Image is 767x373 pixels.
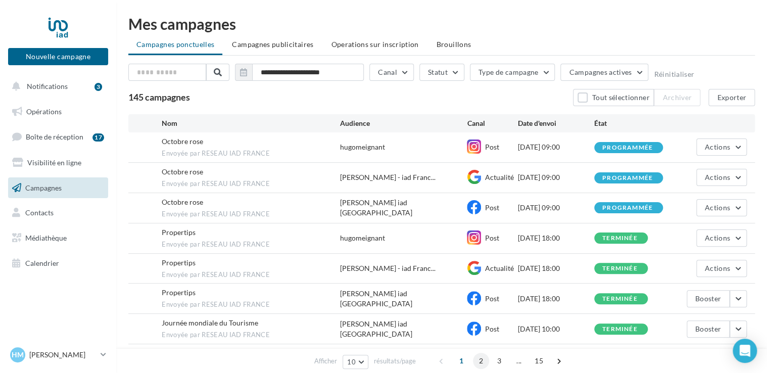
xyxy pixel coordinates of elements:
a: Boîte de réception17 [6,126,110,148]
span: Post [485,294,499,303]
div: [PERSON_NAME] iad [GEOGRAPHIC_DATA] [340,198,467,218]
div: Nom [162,118,340,128]
span: Médiathèque [25,234,67,242]
span: résultats/page [374,356,416,366]
div: Date d'envoi [518,118,594,128]
button: Actions [696,199,747,216]
span: Actions [705,234,730,242]
span: 3 [491,353,507,369]
span: [PERSON_NAME] - iad Franc... [340,263,436,273]
span: Operations sur inscription [331,40,418,49]
div: programmée [602,145,653,151]
a: Contacts [6,202,110,223]
div: [PERSON_NAME] iad [GEOGRAPHIC_DATA] [340,289,467,309]
div: hugomeignant [340,233,385,243]
span: Propertips [162,228,196,237]
span: Calendrier [25,259,59,267]
span: Campagnes [25,183,62,192]
span: Actions [705,264,730,272]
span: Envoyée par RESEAU IAD FRANCE [162,240,340,249]
div: terminée [602,265,638,272]
span: Actualité [485,173,513,181]
span: Envoyée par RESEAU IAD FRANCE [162,210,340,219]
span: Envoyée par RESEAU IAD FRANCE [162,331,340,340]
span: Post [485,203,499,212]
span: Visibilité en ligne [27,158,81,167]
button: Actions [696,169,747,186]
span: 1 [453,353,469,369]
a: Médiathèque [6,227,110,249]
div: [DATE] 10:00 [518,324,594,334]
span: ... [511,353,527,369]
div: [DATE] 18:00 [518,233,594,243]
button: Archiver [654,89,700,106]
span: 10 [347,358,356,366]
button: 10 [343,355,368,369]
span: Octobre rose [162,137,203,146]
div: 3 [94,83,102,91]
span: Opérations [26,107,62,116]
span: Notifications [27,82,68,90]
span: Actions [705,203,730,212]
span: HM [12,350,24,360]
span: Contacts [25,208,54,217]
p: [PERSON_NAME] [29,350,97,360]
a: Calendrier [6,253,110,274]
span: Envoyée par RESEAU IAD FRANCE [162,179,340,189]
div: terminée [602,235,638,242]
div: terminée [602,296,638,302]
span: Journée mondiale du Tourisme [162,318,258,327]
button: Réinitialiser [654,70,694,78]
span: Campagnes publicitaires [232,40,313,49]
span: Actions [705,143,730,151]
div: hugomeignant [340,142,385,152]
button: Actions [696,138,747,156]
button: Statut [419,64,464,81]
a: HM [PERSON_NAME] [8,345,108,364]
button: Canal [369,64,414,81]
button: Actions [696,229,747,247]
div: Canal [467,118,518,128]
button: Campagnes actives [560,64,648,81]
a: Campagnes [6,177,110,199]
span: 15 [531,353,547,369]
div: [DATE] 18:00 [518,294,594,304]
span: Octobre rose [162,167,203,176]
span: Actualité [485,264,513,272]
span: Boîte de réception [26,132,83,141]
button: Type de campagne [470,64,555,81]
button: Booster [687,290,730,307]
span: Afficher [314,356,337,366]
div: programmée [602,175,653,181]
div: État [594,118,670,128]
button: Exporter [708,89,755,106]
button: Notifications 3 [6,76,106,97]
span: Envoyée par RESEAU IAD FRANCE [162,149,340,158]
span: 2 [473,353,489,369]
div: 17 [92,133,104,142]
span: Post [485,143,499,151]
div: Audience [340,118,467,128]
span: Envoyée par RESEAU IAD FRANCE [162,300,340,309]
div: Open Intercom Messenger [733,339,757,363]
a: Opérations [6,101,110,122]
span: 145 campagnes [128,91,190,103]
div: programmée [602,205,653,211]
span: Propertips [162,258,196,267]
button: Nouvelle campagne [8,48,108,65]
span: Octobre rose [162,198,203,206]
span: Actions [705,173,730,181]
button: Actions [696,260,747,277]
span: Post [485,234,499,242]
a: Visibilité en ligne [6,152,110,173]
div: [DATE] 09:00 [518,142,594,152]
div: [DATE] 18:00 [518,263,594,273]
button: Tout sélectionner [573,89,654,106]
span: Campagnes actives [569,68,632,76]
div: [DATE] 09:00 [518,203,594,213]
span: [PERSON_NAME] - iad Franc... [340,172,436,182]
span: Brouillons [437,40,471,49]
span: Envoyée par RESEAU IAD FRANCE [162,270,340,279]
span: Post [485,324,499,333]
div: [DATE] 09:00 [518,172,594,182]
